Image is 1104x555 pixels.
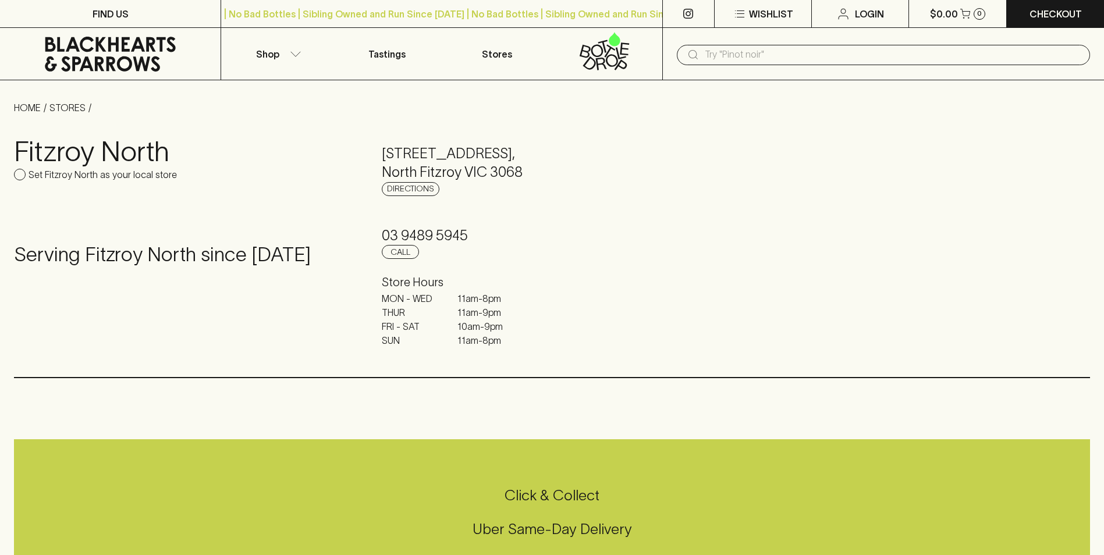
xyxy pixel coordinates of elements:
h5: [STREET_ADDRESS] , North Fitzroy VIC 3068 [382,144,722,182]
p: Set Fitzroy North as your local store [29,168,177,182]
a: Directions [382,182,439,196]
a: Stores [442,28,552,80]
h5: 03 9489 5945 [382,226,722,245]
p: 11am - 9pm [457,305,516,319]
input: Try "Pinot noir" [705,45,1081,64]
p: FRI - SAT [382,319,440,333]
button: Shop [221,28,331,80]
h5: Uber Same-Day Delivery [14,520,1090,539]
p: Tastings [368,47,406,61]
p: 10am - 9pm [457,319,516,333]
p: Stores [482,47,512,61]
p: $0.00 [930,7,958,21]
p: FIND US [93,7,129,21]
p: THUR [382,305,440,319]
a: Call [382,245,419,259]
p: 11am - 8pm [457,291,516,305]
h5: Click & Collect [14,486,1090,505]
a: STORES [49,102,86,113]
p: 11am - 8pm [457,333,516,347]
p: Shop [256,47,279,61]
h3: Fitzroy North [14,135,354,168]
p: SUN [382,333,440,347]
p: Login [855,7,884,21]
p: MON - WED [382,291,440,305]
h6: Store Hours [382,273,722,291]
a: HOME [14,102,41,113]
p: Wishlist [749,7,793,21]
a: Tastings [332,28,442,80]
p: Checkout [1030,7,1082,21]
h4: Serving Fitzroy North since [DATE] [14,243,354,267]
p: 0 [977,10,982,17]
